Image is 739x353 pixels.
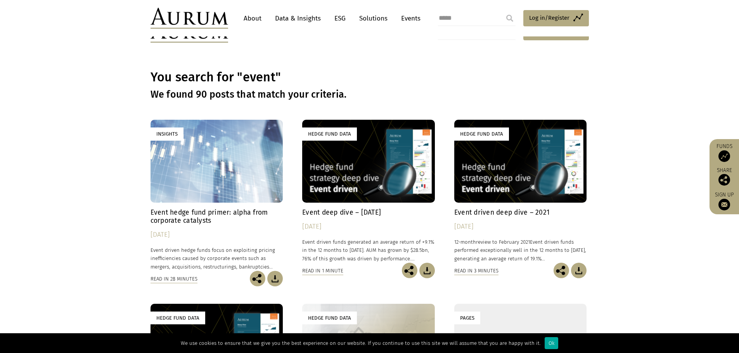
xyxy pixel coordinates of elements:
a: Data & Insights [271,11,325,26]
p: Event driven funds generated an average return of +9.1% in the 12 months to [DATE]. AUM has grown... [302,238,435,262]
div: Read in 1 minute [302,267,343,275]
img: Download Article [571,263,587,278]
img: Share this post [402,263,417,278]
img: Download Article [267,271,283,286]
p: review to February 2021Event driven funds performed exceptionally well in the 12 months to [DATE]... [454,238,587,262]
img: Share this post [718,174,730,186]
a: Funds [713,143,735,162]
h3: We found 90 posts that match your criteria. [151,89,589,100]
a: Events [397,11,421,26]
img: Access Funds [718,150,730,162]
div: Read in 3 minutes [454,267,498,275]
div: Hedge Fund Data [454,127,509,140]
a: Hedge Fund Data Event deep dive – [DATE] [DATE] Event driven funds generated an average return of... [302,120,435,262]
input: Submit [502,10,517,26]
img: Download Article [419,263,435,278]
div: Insights [151,127,183,140]
h4: Event deep dive – [DATE] [302,208,435,217]
div: [DATE] [151,229,283,240]
div: Share [713,168,735,186]
h1: You search for "event" [151,70,589,85]
a: Insights Event hedge fund primer: alpha from corporate catalysts [DATE] Event driven hedge funds ... [151,120,283,270]
p: Event driven hedge funds focus on exploiting pricing inefficiencies caused by corporate events su... [151,246,283,270]
div: Read in 28 minutes [151,275,197,283]
div: Hedge Fund Data [151,312,205,324]
a: Solutions [355,11,391,26]
a: Sign up [713,191,735,210]
img: Aurum [151,8,228,29]
a: Hedge Fund Data Event driven deep dive – 2021 [DATE] 12-monthreview to February 2021Event driven ... [454,120,587,262]
div: Hedge Fund Data [302,312,357,324]
div: Ok [545,337,558,349]
a: ESG [331,11,350,26]
h4: Event driven deep dive – 2021 [454,208,587,217]
h4: Event hedge fund primer: alpha from corporate catalysts [151,208,283,225]
div: [DATE] [302,221,435,232]
img: Share this post [250,271,265,286]
div: [DATE] [454,221,587,232]
div: Pages [454,312,480,324]
img: Share this post [554,263,569,278]
a: About [240,11,265,26]
div: Hedge Fund Data [302,127,357,140]
a: Log in/Register [523,10,589,26]
img: Sign up to our newsletter [718,199,730,210]
span: Log in/Register [529,13,569,22]
span: 12-month [454,239,476,245]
